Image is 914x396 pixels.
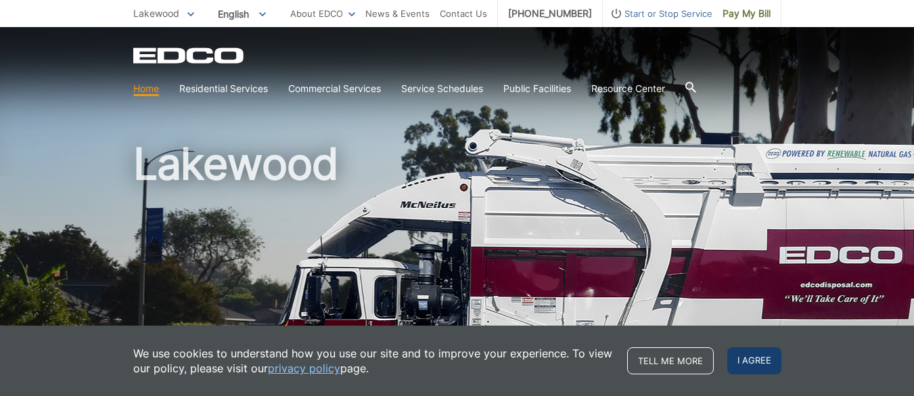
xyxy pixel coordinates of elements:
a: Service Schedules [401,81,483,96]
span: Lakewood [133,7,179,19]
p: We use cookies to understand how you use our site and to improve your experience. To view our pol... [133,346,614,376]
a: privacy policy [268,361,340,376]
a: Residential Services [179,81,268,96]
span: Pay My Bill [723,6,771,21]
a: Home [133,81,159,96]
a: Public Facilities [503,81,571,96]
a: Resource Center [591,81,665,96]
a: Contact Us [440,6,487,21]
a: About EDCO [290,6,355,21]
a: Commercial Services [288,81,381,96]
a: News & Events [365,6,430,21]
a: Tell me more [627,347,714,374]
span: English [208,3,276,25]
a: EDCD logo. Return to the homepage. [133,47,246,64]
span: I agree [727,347,781,374]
